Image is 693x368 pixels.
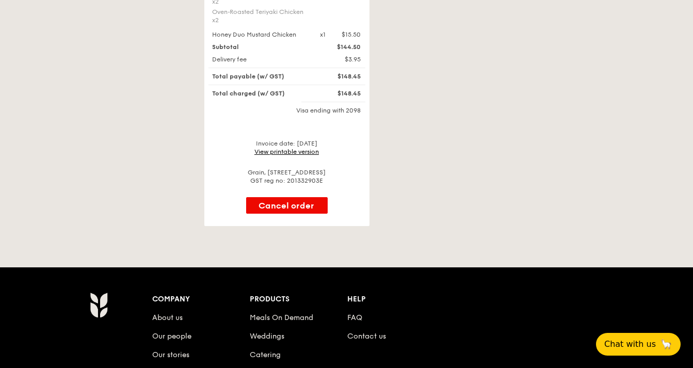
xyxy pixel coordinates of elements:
[90,292,108,318] img: Grain
[250,292,347,307] div: Products
[250,313,313,322] a: Meals On Demand
[208,168,365,185] div: Grain, [STREET_ADDRESS] GST reg no: 201332903E
[213,73,285,80] span: Total payable (w/ GST)
[153,292,250,307] div: Company
[347,292,445,307] div: Help
[347,332,386,341] a: Contact us
[208,106,365,115] div: Visa ending with 2098
[208,139,365,156] div: Invoice date: [DATE]
[250,332,284,341] a: Weddings
[153,350,190,359] a: Our stories
[153,313,183,322] a: About us
[206,30,314,39] div: Honey Duo Mustard Chicken
[314,55,367,63] div: $3.95
[596,333,681,356] button: Chat with us🦙
[206,43,314,51] div: Subtotal
[254,148,319,155] a: View printable version
[250,350,281,359] a: Catering
[604,338,656,350] span: Chat with us
[153,332,192,341] a: Our people
[314,43,367,51] div: $144.50
[660,338,672,350] span: 🦙
[320,30,326,39] div: x1
[246,197,328,214] button: Cancel order
[342,30,361,39] div: $15.50
[206,89,314,98] div: Total charged (w/ GST)
[206,55,314,63] div: Delivery fee
[314,89,367,98] div: $148.45
[314,72,367,81] div: $148.45
[213,8,308,24] div: Oven‑Roasted Teriyaki Chicken x2
[347,313,362,322] a: FAQ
